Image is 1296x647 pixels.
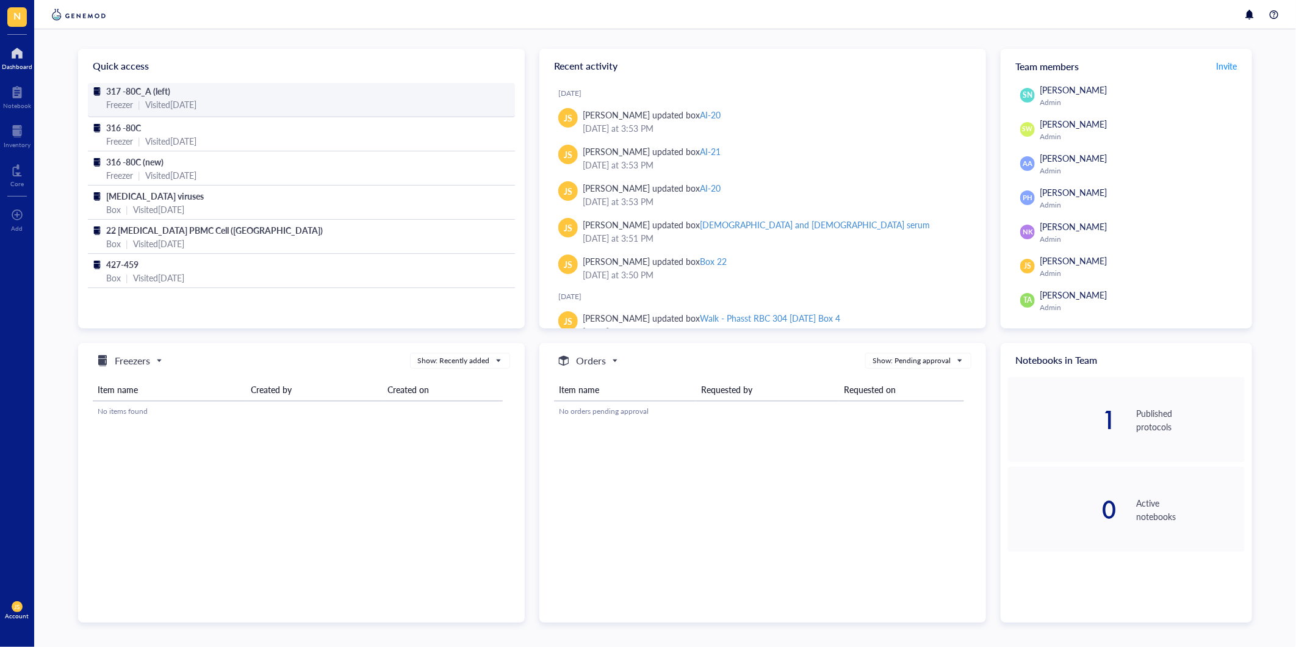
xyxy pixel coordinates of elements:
div: 0 [1008,497,1117,522]
th: Item name [93,378,246,401]
span: [MEDICAL_DATA] viruses [106,190,204,202]
span: [PERSON_NAME] [1040,186,1107,198]
div: [PERSON_NAME] updated box [583,181,721,195]
span: 317 -80C_A (left) [106,85,170,97]
a: JS[PERSON_NAME] updated boxAI-20[DATE] at 3:53 PM [549,176,976,213]
span: JS [1024,261,1031,272]
h5: Orders [576,353,606,368]
div: AI-21 [700,145,721,157]
div: [DATE] at 3:53 PM [583,195,967,208]
div: Team members [1001,49,1252,83]
div: Show: Pending approval [873,355,951,366]
div: Freezer [106,98,133,111]
div: Admin [1040,303,1240,313]
div: Freezer [106,168,133,182]
div: No items found [98,406,498,417]
a: JS[PERSON_NAME] updated boxAI-20[DATE] at 3:53 PM [549,103,976,140]
th: Created on [383,378,503,401]
div: [PERSON_NAME] updated box [583,255,727,268]
span: SN [1023,90,1032,101]
div: [DEMOGRAPHIC_DATA] and [DEMOGRAPHIC_DATA] serum [700,219,930,231]
a: JS[PERSON_NAME] updated box[DEMOGRAPHIC_DATA] and [DEMOGRAPHIC_DATA] serum[DATE] at 3:51 PM [549,213,976,250]
div: [DATE] at 3:51 PM [583,231,967,245]
div: Admin [1040,132,1240,142]
span: Invite [1216,60,1237,72]
a: Notebook [3,82,31,109]
span: [PERSON_NAME] [1040,220,1107,233]
div: [DATE] at 3:50 PM [583,268,967,281]
div: Freezer [106,134,133,148]
div: | [138,134,140,148]
div: Inventory [4,141,31,148]
th: Item name [554,378,696,401]
div: Quick access [78,49,525,83]
span: [PERSON_NAME] [1040,118,1107,130]
div: Admin [1040,200,1240,210]
a: JS[PERSON_NAME] updated boxBox 22[DATE] at 3:50 PM [549,250,976,286]
a: Core [10,161,24,187]
span: JS [15,603,20,610]
div: [DATE] at 3:53 PM [583,158,967,172]
a: JS[PERSON_NAME] updated boxWalk - Phasst RBC 304 [DATE] Box 4[DATE] at 5:49 PM [549,306,976,343]
span: 427-459 [106,258,139,270]
div: Visited [DATE] [133,271,184,284]
div: 1 [1008,408,1117,432]
a: Inventory [4,121,31,148]
div: Admin [1040,166,1240,176]
span: [PERSON_NAME] [1040,255,1107,267]
div: [PERSON_NAME] updated box [583,145,721,158]
div: Box [106,203,121,216]
th: Created by [246,378,383,401]
span: PH [1023,193,1032,203]
div: Box 22 [700,255,727,267]
div: AI-20 [700,109,721,121]
button: Invite [1215,56,1237,76]
span: JS [564,221,572,234]
div: [DATE] [558,89,976,98]
span: N [13,8,21,23]
div: | [138,98,140,111]
div: | [138,168,140,182]
div: Notebook [3,102,31,109]
div: Active notebooks [1136,496,1245,523]
span: NK [1023,227,1032,237]
div: Box [106,271,121,284]
span: SW [1023,125,1033,134]
th: Requested on [839,378,964,401]
div: Notebooks in Team [1001,343,1252,377]
span: 316 -80C (new) [106,156,164,168]
span: JS [564,148,572,161]
div: Published protocols [1136,407,1245,433]
div: [DATE] at 3:53 PM [583,121,967,135]
div: Admin [1040,269,1240,278]
h5: Freezers [115,353,150,368]
th: Requested by [696,378,838,401]
span: [PERSON_NAME] [1040,152,1107,164]
div: Account [5,612,29,620]
div: Box [106,237,121,250]
span: TA [1023,295,1032,306]
div: Core [10,180,24,187]
span: [PERSON_NAME] [1040,289,1107,301]
span: 316 -80C [106,121,141,134]
div: [PERSON_NAME] updated box [583,218,931,231]
div: | [126,271,128,284]
div: [PERSON_NAME] updated box [583,108,721,121]
div: Visited [DATE] [133,237,184,250]
div: | [126,203,128,216]
div: AI-20 [700,182,721,194]
span: JS [564,184,572,198]
span: JS [564,111,572,125]
img: genemod-logo [49,7,109,22]
a: JS[PERSON_NAME] updated boxAI-21[DATE] at 3:53 PM [549,140,976,176]
div: Visited [DATE] [133,203,184,216]
div: Admin [1040,234,1240,244]
div: Visited [DATE] [145,134,196,148]
div: [DATE] [558,292,976,302]
span: 22 [MEDICAL_DATA] PBMC Cell ([GEOGRAPHIC_DATA]) [106,224,323,236]
div: Add [12,225,23,232]
span: [PERSON_NAME] [1040,84,1107,96]
div: Dashboard [2,63,32,70]
div: No orders pending approval [559,406,959,417]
